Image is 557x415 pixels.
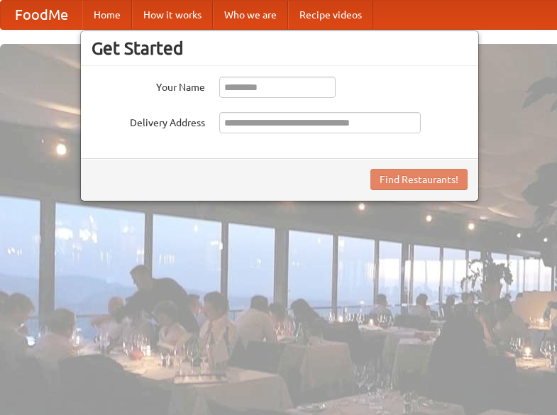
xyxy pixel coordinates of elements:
[370,169,468,190] button: Find Restaurants!
[1,1,82,29] a: FoodMe
[92,112,205,130] label: Delivery Address
[92,38,468,59] h3: Get Started
[82,1,132,29] a: Home
[213,1,288,29] a: Who we are
[132,1,213,29] a: How it works
[288,1,373,29] a: Recipe videos
[92,77,205,94] label: Your Name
